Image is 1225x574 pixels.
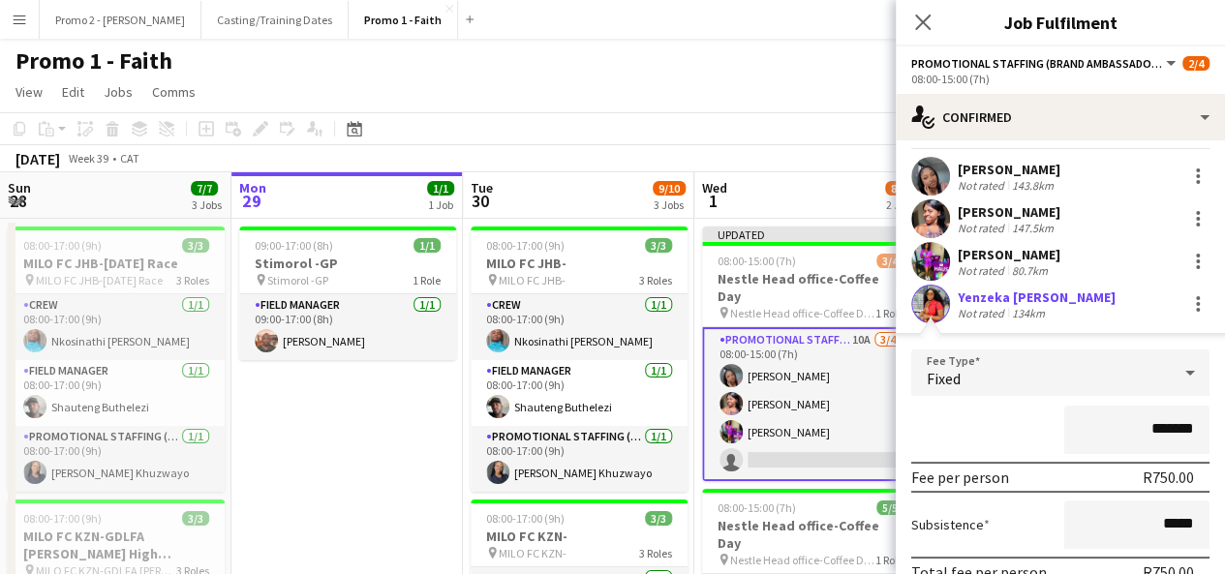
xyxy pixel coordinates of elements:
span: Comms [152,83,196,101]
h1: Promo 1 - Faith [15,46,172,76]
span: 7/7 [191,181,218,196]
span: 09:00-17:00 (8h) [255,238,333,253]
span: View [15,83,43,101]
button: Promo 2 - [PERSON_NAME] [40,1,201,39]
span: Edit [62,83,84,101]
div: Confirmed [896,94,1225,140]
span: 1 Role [875,553,903,567]
span: 1 [699,190,727,212]
span: 3/3 [182,511,209,526]
span: 29 [236,190,266,212]
a: Edit [54,79,92,105]
span: 3 Roles [639,546,672,560]
div: 1 Job [428,197,453,212]
span: 1 Role [875,306,903,320]
button: Promotional Staffing (Brand Ambassadors) [911,56,1179,71]
app-job-card: Updated08:00-15:00 (7h)3/4Nestle Head office-Coffee Day Nestle Head office-Coffee Day1 RolePromot... [702,227,919,481]
span: 3 Roles [639,273,672,287]
span: MILO FC JHB- [499,273,566,287]
span: 3 Roles [176,273,209,287]
div: 3 Jobs [654,197,685,212]
span: MILO FC JHB-[DATE] Race [36,273,163,287]
span: 1/1 [427,181,454,196]
app-card-role: Crew1/108:00-17:00 (9h)Nkosinathi [PERSON_NAME] [8,294,225,360]
span: 2/4 [1182,56,1210,71]
div: 08:00-15:00 (7h) [911,72,1210,86]
h3: MILO FC KZN-GDLFA [PERSON_NAME] High Sportsfield [8,528,225,562]
div: 134km [1008,306,1049,320]
div: 143.8km [1008,178,1057,193]
app-card-role: Promotional Staffing (Brand Ambassadors)1/108:00-17:00 (9h)[PERSON_NAME] Khuzwayo [471,426,688,492]
h3: Job Fulfilment [896,10,1225,35]
button: Promo 1 - Faith [349,1,458,39]
span: 3/3 [182,238,209,253]
app-card-role: Field Manager1/108:00-17:00 (9h)Shauteng Buthelezi [471,360,688,426]
h3: MILO FC JHB-[DATE] Race [8,255,225,272]
span: Tue [471,179,493,196]
a: Jobs [96,79,140,105]
div: CAT [120,151,139,166]
span: 3/3 [645,511,672,526]
span: 3/3 [645,238,672,253]
a: Comms [144,79,203,105]
span: Week 39 [64,151,112,166]
span: 08:00-15:00 (7h) [718,254,796,268]
span: Fixed [927,369,961,388]
div: Not rated [958,221,1008,235]
span: Stimorol -GP [267,273,328,287]
div: 3 Jobs [192,197,222,212]
span: Sun [8,179,31,196]
span: 08:00-17:00 (9h) [486,511,565,526]
span: Nestle Head office-Coffee Day [730,553,875,567]
app-job-card: 09:00-17:00 (8h)1/1Stimorol -GP Stimorol -GP1 RoleField Manager1/109:00-17:00 (8h)[PERSON_NAME] [239,227,456,360]
div: [PERSON_NAME] [958,246,1060,263]
button: Casting/Training Dates [201,1,349,39]
span: 5/5 [876,500,903,515]
div: Not rated [958,178,1008,193]
span: 9/10 [653,181,686,196]
div: [PERSON_NAME] [958,161,1060,178]
div: R750.00 [1143,468,1194,487]
span: Nestle Head office-Coffee Day [730,306,875,320]
div: [DATE] [15,149,60,168]
div: Yenzeka [PERSON_NAME] [958,288,1116,306]
span: Wed [702,179,727,196]
span: 30 [468,190,493,212]
span: 08:00-15:00 (7h) [718,500,796,515]
span: 08:00-17:00 (9h) [23,238,102,253]
div: [PERSON_NAME] [958,203,1060,221]
div: Not rated [958,306,1008,320]
h3: Nestle Head office-Coffee Day [702,270,919,305]
div: 80.7km [1008,263,1052,278]
app-card-role: Crew1/108:00-17:00 (9h)Nkosinathi [PERSON_NAME] [471,294,688,360]
span: 28 [5,190,31,212]
span: MILO FC KZN- [499,546,567,560]
span: 08:00-17:00 (9h) [486,238,565,253]
app-card-role: Field Manager1/108:00-17:00 (9h)Shauteng Buthelezi [8,360,225,426]
div: Fee per person [911,468,1009,487]
span: 3/4 [876,254,903,268]
label: Subsistence [911,516,990,533]
span: Mon [239,179,266,196]
app-job-card: 08:00-17:00 (9h)3/3MILO FC JHB- MILO FC JHB-3 RolesCrew1/108:00-17:00 (9h)Nkosinathi [PERSON_NAME... [471,227,688,492]
h3: MILO FC JHB- [471,255,688,272]
span: Promotional Staffing (Brand Ambassadors) [911,56,1163,71]
div: 2 Jobs [886,197,916,212]
app-job-card: 08:00-17:00 (9h)3/3MILO FC JHB-[DATE] Race MILO FC JHB-[DATE] Race3 RolesCrew1/108:00-17:00 (9h)N... [8,227,225,492]
div: Updated [702,227,919,242]
div: 147.5km [1008,221,1057,235]
app-card-role: Field Manager1/109:00-17:00 (8h)[PERSON_NAME] [239,294,456,360]
span: 8/9 [885,181,912,196]
h3: Nestle Head office-Coffee Day [702,517,919,552]
span: Jobs [104,83,133,101]
a: View [8,79,50,105]
h3: Stimorol -GP [239,255,456,272]
app-card-role: Promotional Staffing (Brand Ambassadors)1/108:00-17:00 (9h)[PERSON_NAME] Khuzwayo [8,426,225,492]
h3: MILO FC KZN- [471,528,688,545]
span: 1 Role [413,273,441,287]
span: 08:00-17:00 (9h) [23,511,102,526]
